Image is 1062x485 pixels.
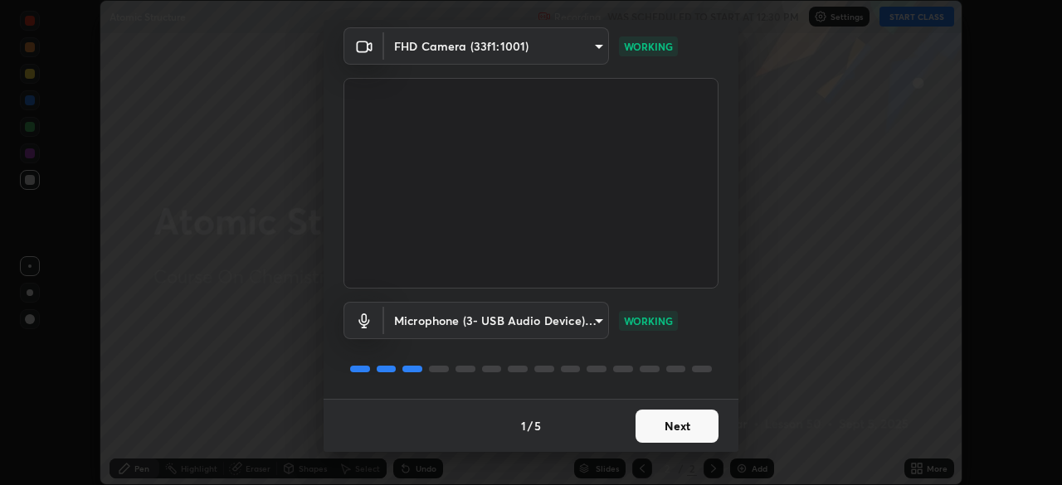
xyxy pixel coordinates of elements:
h4: 5 [534,417,541,434]
button: Next [636,410,719,443]
h4: 1 [521,417,526,434]
h4: / [528,417,533,434]
div: FHD Camera (33f1:1001) [384,27,609,65]
div: FHD Camera (33f1:1001) [384,302,609,339]
p: WORKING [624,313,673,328]
p: WORKING [624,39,673,54]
